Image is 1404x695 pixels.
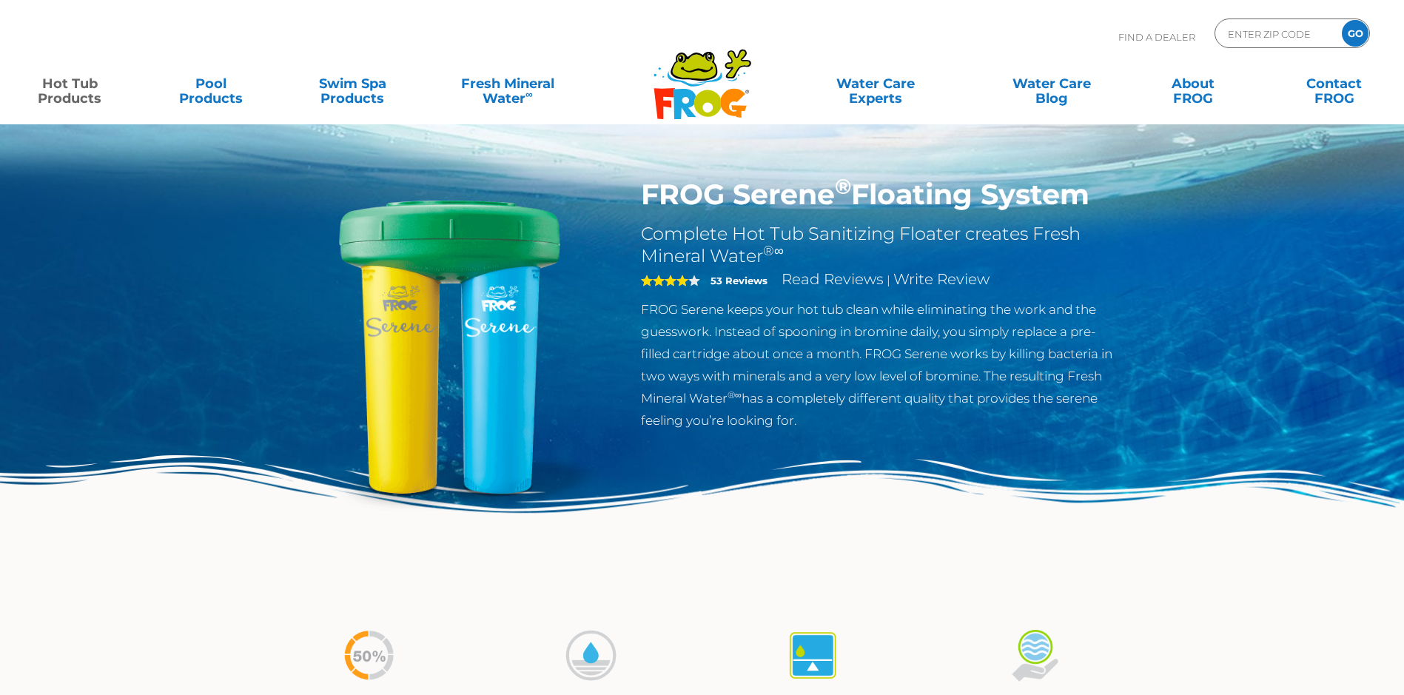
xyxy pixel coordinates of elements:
[298,69,408,98] a: Swim SpaProducts
[835,173,851,199] sup: ®
[156,69,266,98] a: PoolProducts
[763,243,784,259] sup: ®∞
[728,389,742,400] sup: ®∞
[1342,20,1368,47] input: GO
[1138,69,1248,98] a: AboutFROG
[1279,69,1389,98] a: ContactFROG
[641,298,1124,432] p: FROG Serene keeps your hot tub clean while eliminating the work and the guesswork. Instead of spo...
[785,628,841,683] img: icon-atease-self-regulates
[782,270,884,288] a: Read Reviews
[15,69,125,98] a: Hot TubProducts
[641,178,1124,212] h1: FROG Serene Floating System
[887,273,890,287] span: |
[645,30,759,120] img: Frog Products Logo
[787,69,965,98] a: Water CareExperts
[996,69,1106,98] a: Water CareBlog
[1118,19,1195,56] p: Find A Dealer
[641,223,1124,267] h2: Complete Hot Tub Sanitizing Floater creates Fresh Mineral Water
[341,628,397,683] img: icon-50percent-less
[711,275,768,286] strong: 53 Reviews
[525,88,533,100] sup: ∞
[439,69,577,98] a: Fresh MineralWater∞
[281,178,619,517] img: hot-tub-product-serene-floater.png
[641,275,688,286] span: 4
[563,628,619,683] img: icon-bromine-disolves
[1007,628,1063,683] img: icon-soft-feeling
[893,270,990,288] a: Write Review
